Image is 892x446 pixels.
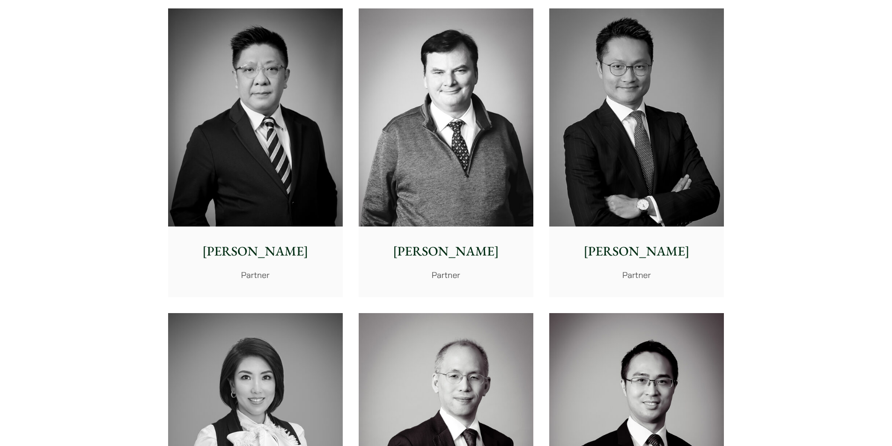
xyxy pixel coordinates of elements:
[176,269,335,281] p: Partner
[176,241,335,261] p: [PERSON_NAME]
[168,8,343,298] a: [PERSON_NAME] Partner
[359,8,533,298] a: [PERSON_NAME] Partner
[366,241,526,261] p: [PERSON_NAME]
[557,269,716,281] p: Partner
[549,8,724,298] a: [PERSON_NAME] Partner
[557,241,716,261] p: [PERSON_NAME]
[366,269,526,281] p: Partner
